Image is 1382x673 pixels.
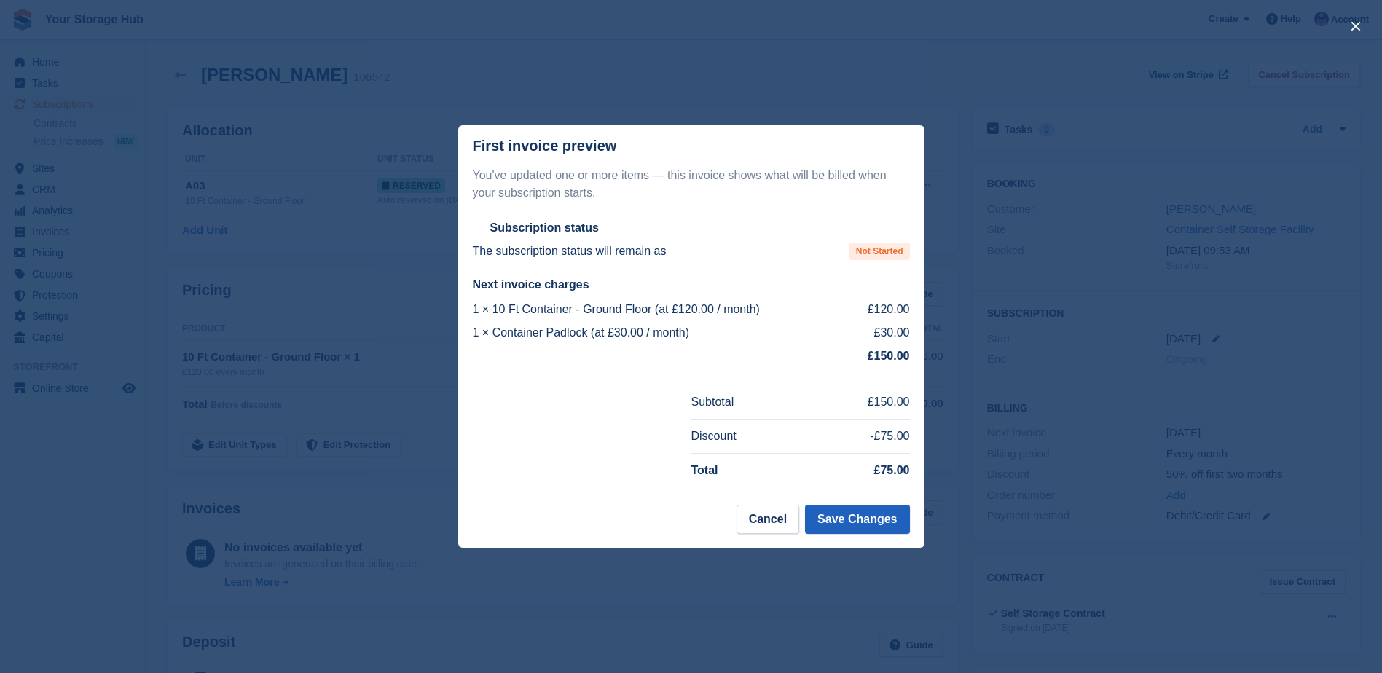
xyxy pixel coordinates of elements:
[691,464,718,476] strong: Total
[737,505,799,534] button: Cancel
[473,321,854,345] td: 1 × Container Padlock (at £30.00 / month)
[805,505,909,534] button: Save Changes
[1344,15,1367,38] button: close
[804,385,910,419] td: £150.00
[473,167,910,202] p: You've updated one or more items — this invoice shows what will be billed when your subscription ...
[874,464,910,476] strong: £75.00
[849,243,910,260] span: Not Started
[473,243,667,260] p: The subscription status will remain as
[473,298,854,321] td: 1 × 10 Ft Container - Ground Floor (at £120.00 / month)
[473,278,910,292] h2: Next invoice charges
[490,221,599,235] h2: Subscription status
[868,350,910,362] strong: £150.00
[473,138,617,154] p: First invoice preview
[691,385,805,419] td: Subtotal
[804,420,910,454] td: -£75.00
[854,321,910,345] td: £30.00
[854,298,910,321] td: £120.00
[691,420,805,454] td: Discount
